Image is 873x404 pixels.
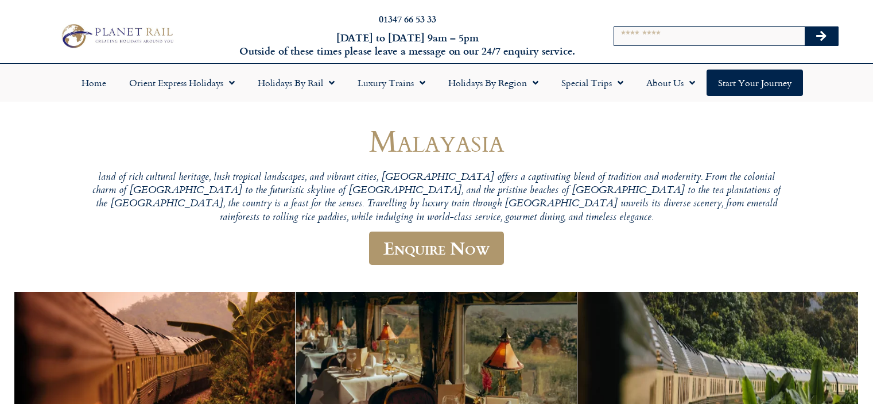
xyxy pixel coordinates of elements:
[92,124,781,157] h1: Malayasia
[70,70,118,96] a: Home
[346,70,437,96] a: Luxury Trains
[805,27,838,45] button: Search
[437,70,550,96] a: Holidays by Region
[707,70,803,96] a: Start your Journey
[635,70,707,96] a: About Us
[369,232,504,266] a: Enquire Now
[236,31,579,58] h6: [DATE] to [DATE] 9am – 5pm Outside of these times please leave a message on our 24/7 enquiry serv...
[246,70,346,96] a: Holidays by Rail
[57,21,176,51] img: Planet Rail Train Holidays Logo
[118,70,246,96] a: Orient Express Holidays
[6,70,867,96] nav: Menu
[92,171,781,225] p: land of rich cultural heritage, lush tropical landscapes, and vibrant cities, [GEOGRAPHIC_DATA] o...
[379,12,436,25] a: 01347 66 53 33
[550,70,635,96] a: Special Trips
